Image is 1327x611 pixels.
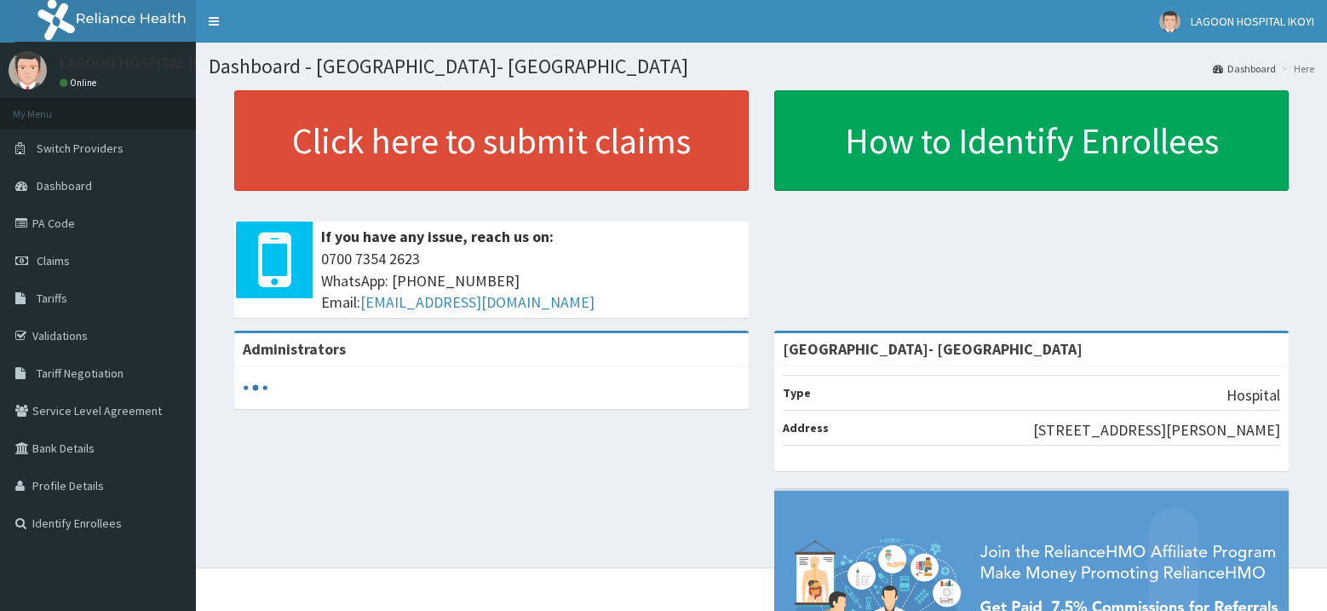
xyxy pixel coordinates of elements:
span: Switch Providers [37,141,124,156]
span: Tariff Negotiation [37,366,124,381]
strong: [GEOGRAPHIC_DATA]- [GEOGRAPHIC_DATA] [783,339,1083,359]
p: LAGOON HOSPITAL IKOYI [60,55,224,71]
a: Online [60,77,101,89]
span: Dashboard [37,178,92,193]
a: Dashboard [1213,61,1276,76]
b: If you have any issue, reach us on: [321,227,554,246]
span: 0700 7354 2623 WhatsApp: [PHONE_NUMBER] Email: [321,248,740,314]
svg: audio-loading [243,375,268,401]
a: Click here to submit claims [234,90,749,191]
b: Address [783,420,829,435]
p: Hospital [1226,384,1280,406]
b: Type [783,385,811,401]
span: LAGOON HOSPITAL IKOYI [1191,14,1314,29]
li: Here [1278,61,1314,76]
h1: Dashboard - [GEOGRAPHIC_DATA]- [GEOGRAPHIC_DATA] [209,55,1314,78]
span: Claims [37,253,70,268]
img: User Image [1159,11,1181,32]
p: [STREET_ADDRESS][PERSON_NAME] [1033,419,1280,441]
img: User Image [9,51,47,89]
a: How to Identify Enrollees [774,90,1289,191]
b: Administrators [243,339,346,359]
span: Tariffs [37,291,67,306]
a: [EMAIL_ADDRESS][DOMAIN_NAME] [360,292,595,312]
